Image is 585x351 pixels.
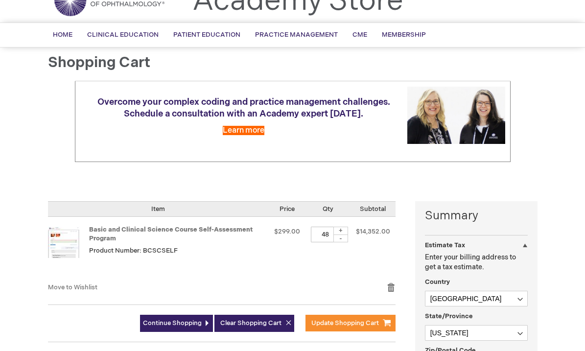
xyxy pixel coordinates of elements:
[352,31,367,39] span: CME
[360,205,386,213] span: Subtotal
[53,31,72,39] span: Home
[311,227,340,242] input: Qty
[87,31,159,39] span: Clinical Education
[305,315,396,331] button: Update Shopping Cart
[140,315,213,332] a: Continue Shopping
[425,312,473,320] span: State/Province
[407,87,505,144] img: Schedule a consultation with an Academy expert today
[274,228,300,235] span: $299.00
[255,31,338,39] span: Practice Management
[311,319,379,327] span: Update Shopping Cart
[89,247,178,255] span: Product Number: BCSCSELF
[151,205,165,213] span: Item
[333,227,348,235] div: +
[214,315,294,332] button: Clear Shopping Cart
[280,205,295,213] span: Price
[425,253,528,272] p: Enter your billing address to get a tax estimate.
[333,234,348,242] div: -
[223,126,264,135] a: Learn more
[173,31,240,39] span: Patient Education
[425,278,450,286] span: Country
[48,227,89,273] a: Basic and Clinical Science Course Self-Assessment Program
[48,283,97,291] a: Move to Wishlist
[97,97,390,119] span: Overcome your complex coding and practice management challenges. Schedule a consultation with an ...
[382,31,426,39] span: Membership
[425,241,465,249] strong: Estimate Tax
[425,208,528,224] strong: Summary
[48,54,150,71] span: Shopping Cart
[220,319,281,327] span: Clear Shopping Cart
[48,227,79,258] img: Basic and Clinical Science Course Self-Assessment Program
[323,205,333,213] span: Qty
[356,228,390,235] span: $14,352.00
[143,319,202,327] span: Continue Shopping
[89,226,253,243] a: Basic and Clinical Science Course Self-Assessment Program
